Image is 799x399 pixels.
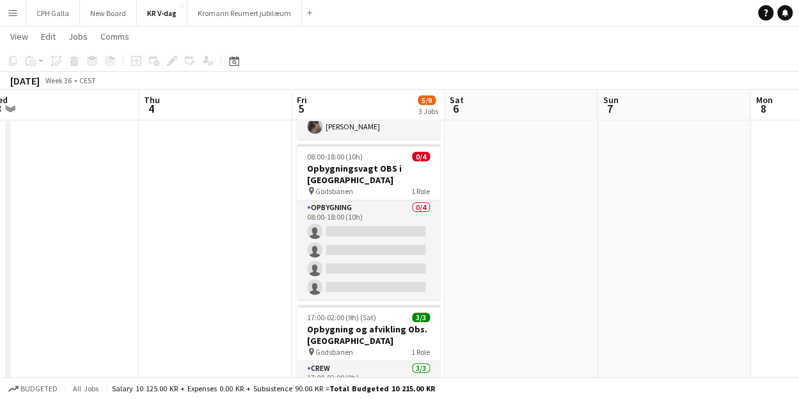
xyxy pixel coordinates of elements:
span: Thu [144,94,160,106]
a: Edit [36,28,61,45]
span: Godsbanen [315,347,353,357]
span: 5 [295,101,307,116]
a: View [5,28,33,45]
app-card-role: Opbygning0/408:00-18:00 (10h) [297,200,440,300]
span: Mon [755,94,772,106]
button: New Board [80,1,137,26]
span: View [10,31,28,42]
span: Fri [297,94,307,106]
app-job-card: 08:00-18:00 (10h)0/4Opbygningsvagt OBS i [GEOGRAPHIC_DATA] Godsbanen1 RoleOpbygning0/408:00-18:00... [297,144,440,300]
a: Comms [95,28,134,45]
a: Jobs [63,28,93,45]
div: 3 Jobs [418,106,438,116]
span: Sat [450,94,464,106]
span: Edit [41,31,56,42]
span: 4 [142,101,160,116]
h3: Opbygningsvagt OBS i [GEOGRAPHIC_DATA] [297,163,440,186]
span: 1 Role [411,186,430,196]
button: Kromann Reumert jubilæum [187,1,302,26]
h3: Opbygning og afvikling Obs. [GEOGRAPHIC_DATA] [297,323,440,346]
span: 0/4 [412,152,430,161]
span: All jobs [70,384,101,393]
div: Salary 10 125.00 KR + Expenses 0.00 KR + Subsistence 90.00 KR = [112,384,435,393]
span: Comms [100,31,129,42]
span: 8 [754,101,772,116]
span: Total Budgeted 10 215.00 KR [329,384,435,393]
span: 3/3 [412,313,430,322]
button: CPH Galla [26,1,80,26]
span: Budgeted [20,384,58,393]
button: KR V-dag [137,1,187,26]
span: 6 [448,101,464,116]
span: Sun [603,94,618,106]
span: 7 [601,101,618,116]
span: Godsbanen [315,186,353,196]
div: [DATE] [10,74,40,87]
span: 17:00-02:00 (9h) (Sat) [307,313,376,322]
button: Budgeted [6,382,59,396]
div: CEST [79,76,96,85]
span: 1 Role [411,347,430,357]
span: 08:00-18:00 (10h) [307,152,363,161]
span: Week 36 [42,76,74,85]
span: Jobs [68,31,88,42]
span: 5/9 [418,95,436,105]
